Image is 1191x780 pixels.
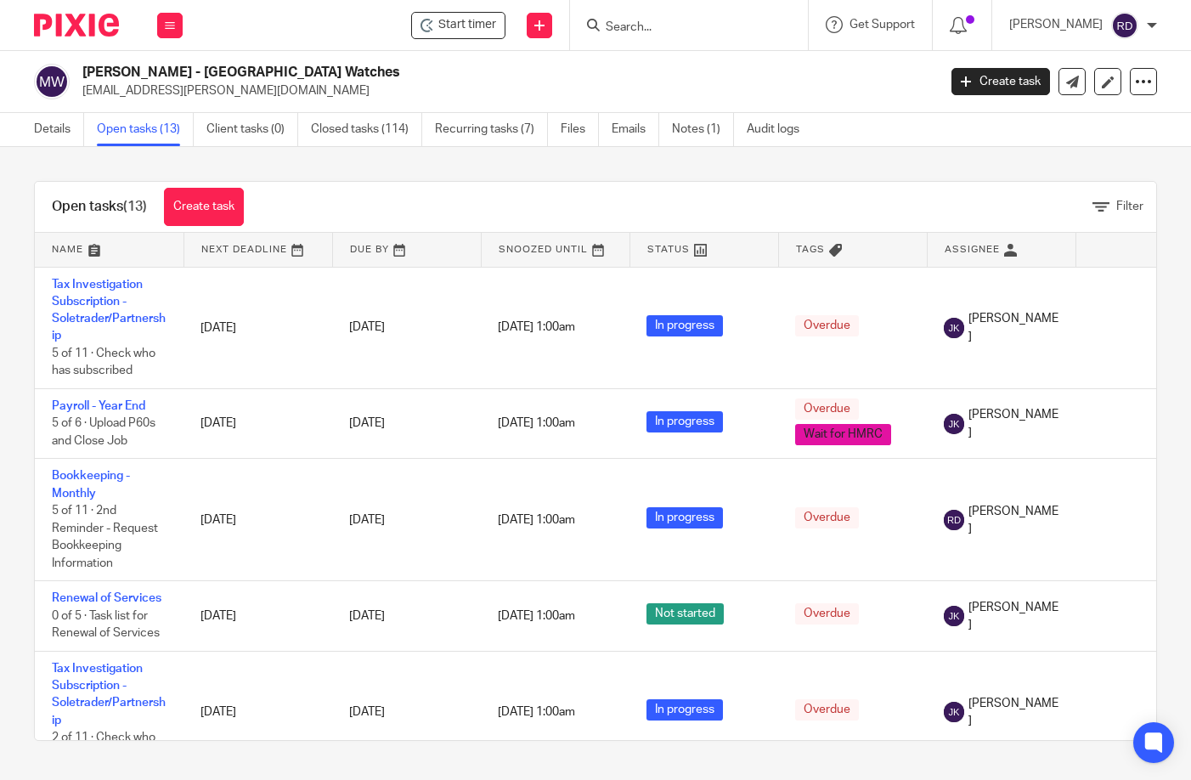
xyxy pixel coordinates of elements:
span: Get Support [850,19,915,31]
p: [PERSON_NAME] [1009,16,1103,33]
span: [DATE] [349,706,385,718]
span: Snoozed Until [499,245,588,254]
span: [DATE] 1:00am [498,322,575,334]
a: Bookkeeping - Monthly [52,470,130,499]
a: Recurring tasks (7) [435,113,548,146]
span: [PERSON_NAME] [968,310,1058,345]
img: svg%3E [1111,12,1138,39]
p: [EMAIL_ADDRESS][PERSON_NAME][DOMAIN_NAME] [82,82,926,99]
td: [DATE] [183,651,332,772]
span: [DATE] 1:00am [498,610,575,622]
span: Wait for HMRC [795,424,891,445]
span: Overdue [795,603,859,625]
a: Audit logs [747,113,812,146]
span: Overdue [795,507,859,528]
span: (13) [123,200,147,213]
span: 5 of 6 · Upload P60s and Close Job [52,417,155,447]
span: 0 of 5 · Task list for Renewal of Services [52,610,160,640]
span: [PERSON_NAME] [968,503,1058,538]
span: [DATE] 1:00am [498,418,575,430]
span: [PERSON_NAME] [968,695,1058,730]
span: [DATE] [349,610,385,622]
a: Open tasks (13) [97,113,194,146]
span: Tags [796,245,825,254]
span: Overdue [795,315,859,336]
a: Tax Investigation Subscription - Soletrader/Partnership [52,663,166,726]
input: Search [604,20,757,36]
span: In progress [646,507,723,528]
img: svg%3E [944,318,964,338]
td: [DATE] [183,581,332,651]
a: Closed tasks (114) [311,113,422,146]
a: Details [34,113,84,146]
span: [DATE] 1:00am [498,706,575,718]
span: 5 of 11 · 2nd Reminder - Request Bookkeeping Information [52,505,158,569]
a: Files [561,113,599,146]
img: svg%3E [944,606,964,626]
a: Tax Investigation Subscription - Soletrader/Partnership [52,279,166,342]
span: Start timer [438,16,496,34]
span: In progress [646,315,723,336]
span: Filter [1116,201,1143,212]
span: [PERSON_NAME] [968,406,1058,441]
td: [DATE] [183,459,332,581]
span: In progress [646,699,723,721]
span: [DATE] [349,322,385,334]
img: svg%3E [944,510,964,530]
span: Overdue [795,398,859,420]
span: [DATE] [349,514,385,526]
img: Pixie [34,14,119,37]
span: Overdue [795,699,859,721]
img: svg%3E [34,64,70,99]
a: Notes (1) [672,113,734,146]
a: Create task [951,68,1050,95]
span: [DATE] 1:00am [498,514,575,526]
h1: Open tasks [52,198,147,216]
a: Renewal of Services [52,592,161,604]
h2: [PERSON_NAME] - [GEOGRAPHIC_DATA] Watches [82,64,757,82]
span: 2 of 11 · Check who has subscribed [52,732,155,761]
td: [DATE] [183,267,332,388]
a: Create task [164,188,244,226]
div: Mark Wilson - Durham City Watches [411,12,505,39]
span: In progress [646,411,723,432]
span: Status [647,245,690,254]
span: [DATE] [349,418,385,430]
span: Not started [646,603,724,625]
a: Emails [612,113,659,146]
span: [PERSON_NAME] [968,599,1058,634]
img: svg%3E [944,702,964,722]
a: Client tasks (0) [206,113,298,146]
img: svg%3E [944,414,964,434]
a: Payroll - Year End [52,400,145,412]
td: [DATE] [183,388,332,458]
span: 5 of 11 · Check who has subscribed [52,348,155,377]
